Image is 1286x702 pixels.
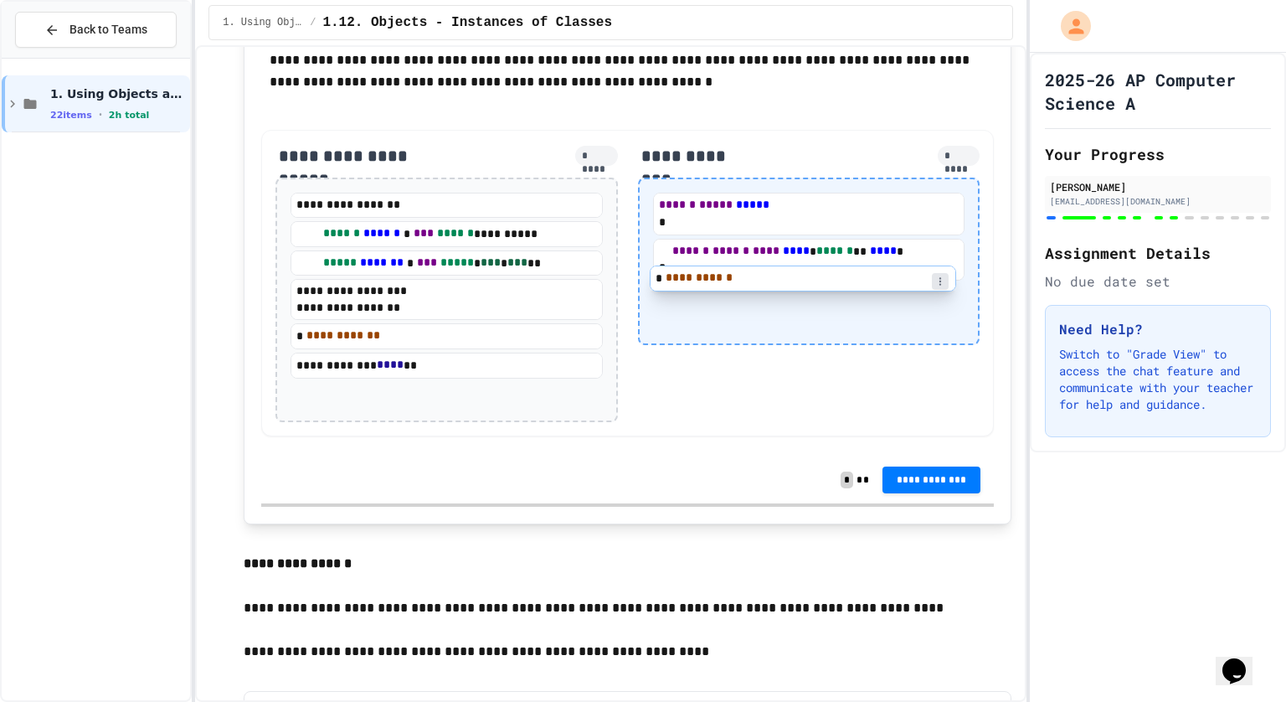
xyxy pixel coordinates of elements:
[99,108,102,121] span: •
[50,110,92,121] span: 22 items
[15,12,177,48] button: Back to Teams
[1050,195,1266,208] div: [EMAIL_ADDRESS][DOMAIN_NAME]
[1045,241,1271,265] h2: Assignment Details
[1045,271,1271,292] div: No due date set
[69,21,147,39] span: Back to Teams
[1059,319,1257,339] h3: Need Help?
[1043,7,1095,45] div: My Account
[1059,346,1257,413] p: Switch to "Grade View" to access the chat feature and communicate with your teacher for help and ...
[1216,635,1269,685] iframe: chat widget
[1045,68,1271,115] h1: 2025-26 AP Computer Science A
[1045,142,1271,166] h2: Your Progress
[50,86,187,101] span: 1. Using Objects and Methods
[322,13,612,33] span: 1.12. Objects - Instances of Classes
[1050,179,1266,194] div: [PERSON_NAME]
[310,16,316,29] span: /
[109,110,150,121] span: 2h total
[223,16,303,29] span: 1. Using Objects and Methods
